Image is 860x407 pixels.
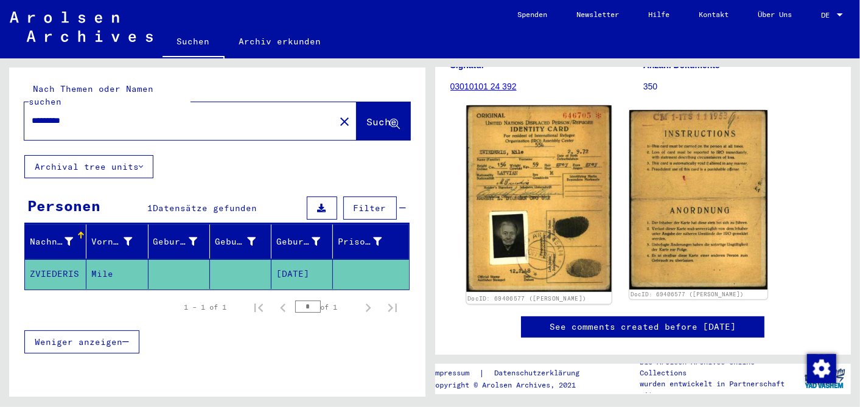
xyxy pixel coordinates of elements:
[338,232,397,251] div: Prisoner #
[29,83,153,107] mat-label: Nach Themen oder Namen suchen
[215,232,271,251] div: Geburt‏
[333,224,408,259] mat-header-cell: Prisoner #
[35,336,122,347] span: Weniger anzeigen
[271,259,333,289] mat-cell: [DATE]
[338,235,382,248] div: Prisoner #
[271,224,333,259] mat-header-cell: Geburtsdatum
[163,27,225,58] a: Suchen
[431,380,594,391] p: Copyright © Arolsen Archives, 2021
[30,232,88,251] div: Nachname
[149,224,210,259] mat-header-cell: Geburtsname
[550,321,736,333] a: See comments created before [DATE]
[184,302,227,313] div: 1 – 1 of 1
[91,232,147,251] div: Vorname
[147,203,153,214] span: 1
[25,259,86,289] mat-cell: ZVIEDERIS
[380,295,405,319] button: Last page
[431,367,479,380] a: Impressum
[640,378,799,400] p: wurden entwickelt in Partnerschaft mit
[27,195,100,217] div: Personen
[276,235,320,248] div: Geburtsdatum
[246,295,271,319] button: First page
[807,354,836,383] img: Zustimmung ändern
[276,232,335,251] div: Geburtsdatum
[332,109,357,133] button: Clear
[354,203,386,214] span: Filter
[357,102,410,140] button: Suche
[153,203,257,214] span: Datensätze gefunden
[25,224,86,259] mat-header-cell: Nachname
[431,367,594,380] div: |
[450,82,517,91] a: 03010101 24 392
[367,116,397,128] span: Suche
[337,114,352,129] mat-icon: close
[91,235,132,248] div: Vorname
[210,224,271,259] mat-header-cell: Geburt‏
[271,295,295,319] button: Previous page
[631,291,744,297] a: DocID: 69406577 ([PERSON_NAME])
[356,295,380,319] button: Next page
[629,110,767,289] img: 002.jpg
[467,295,586,302] a: DocID: 69406577 ([PERSON_NAME])
[802,363,848,394] img: yv_logo.png
[640,357,799,378] p: Die Arolsen Archives Online-Collections
[86,259,148,289] mat-cell: Mile
[153,232,212,251] div: Geburtsname
[215,235,256,248] div: Geburt‏
[821,11,834,19] span: DE
[225,27,336,56] a: Archiv erkunden
[153,235,197,248] div: Geburtsname
[466,105,611,291] img: 001.jpg
[643,80,836,93] p: 350
[24,330,139,353] button: Weniger anzeigen
[295,301,356,313] div: of 1
[24,155,153,178] button: Archival tree units
[10,12,153,42] img: Arolsen_neg.svg
[343,197,397,220] button: Filter
[30,235,73,248] div: Nachname
[86,224,148,259] mat-header-cell: Vorname
[484,367,594,380] a: Datenschutzerklärung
